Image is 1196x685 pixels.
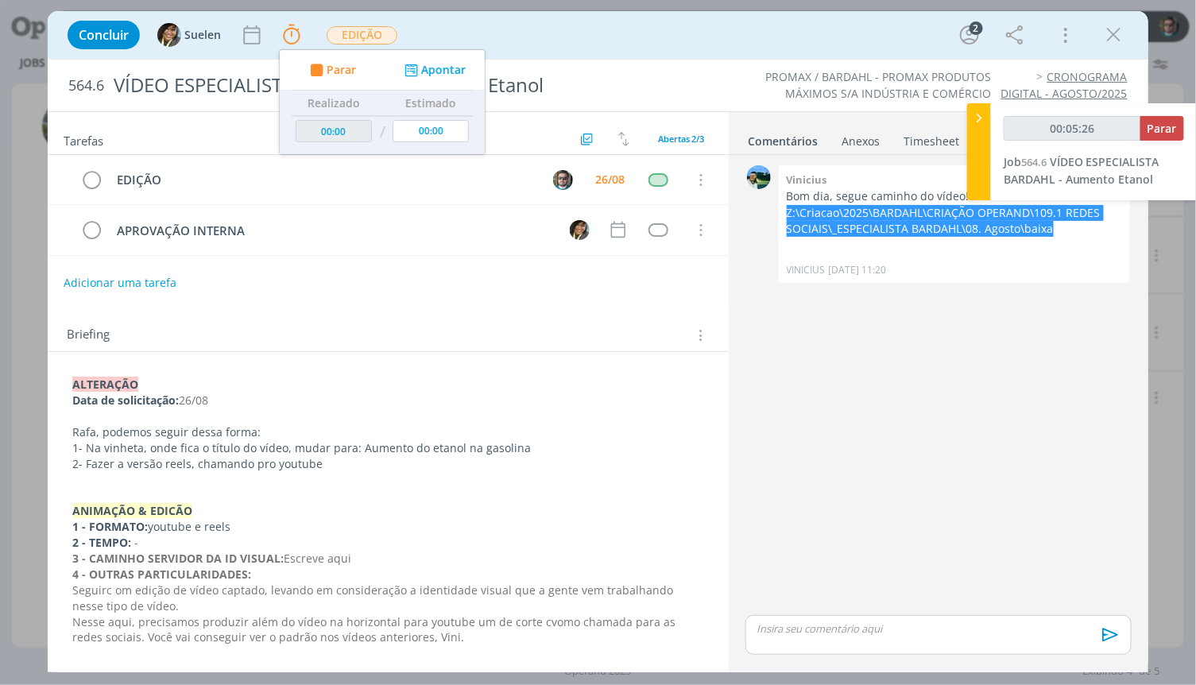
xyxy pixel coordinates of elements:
[618,132,629,146] img: arrow-down-up.svg
[327,26,397,45] span: EDIÇÃO
[401,62,466,79] button: Apontar
[829,263,887,277] span: [DATE] 11:20
[376,116,389,149] td: /
[72,440,704,456] p: 1- Na vinheta, onde fica o título do vídeo, mudar para: Aumento do etanol na gasolina
[110,170,539,190] div: EDIÇÃO
[787,263,826,277] p: VINICIUS
[72,614,679,645] span: Nesse aqui, precisamos produzir além do vídeo na horizontal para youtube um de corte cvomo chamad...
[157,23,181,47] img: S
[326,25,398,45] button: EDIÇÃO
[595,174,625,185] div: 26/08
[327,64,356,75] span: Parar
[68,77,104,95] span: 564.6
[72,582,676,613] span: Seguirc om edição de vídeo captado, levando em consideração a identidade visual que a gente vem t...
[72,424,704,440] p: Rafa, podemos seguir dessa forma:
[179,393,208,408] span: 26/08
[658,133,705,145] span: Abertas 2/3
[63,269,177,297] button: Adicionar uma tarefa
[1140,116,1184,141] button: Parar
[787,172,827,187] b: Vinicius
[765,69,991,100] a: PROMAX / BARDAHL - PROMAX PRODUTOS MÁXIMOS S/A INDÚSTRIA E COMÉRCIO
[284,551,351,566] span: Escreve aqui
[553,170,573,190] img: R
[72,519,148,534] strong: 1 - FORMATO:
[747,165,771,189] img: V
[552,168,575,192] button: R
[72,377,138,392] strong: ALTERAÇÃO
[72,551,284,566] strong: 3 - CAMINHO SERVIDOR DA ID VISUAL:
[72,456,704,472] p: 2- Fazer a versão reels, chamando pro youtube
[48,11,1148,672] div: dialog
[292,91,376,116] th: Realizado
[72,535,131,550] strong: 2 - TEMPO:
[1001,69,1128,100] a: CRONOGRAMA DIGITAL - AGOSTO/2025
[134,535,138,550] span: -
[787,188,1122,204] p: Bom dia, segue caminho do vídeo!
[72,393,179,408] strong: Data de solicitação:
[107,66,679,105] div: VÍDEO ESPECIALISTA BARDAHL - Aumento Etanol
[957,22,982,48] button: 2
[68,21,140,49] button: Concluir
[157,23,221,47] button: SSuelen
[72,567,251,582] strong: 4 - OUTRAS PARTICULARIDADES:
[570,220,590,240] img: S
[1004,154,1159,187] span: VÍDEO ESPECIALISTA BARDAHL - Aumento Etanol
[184,29,221,41] span: Suelen
[67,325,110,346] span: Briefing
[904,126,961,149] a: Timesheet
[64,130,103,149] span: Tarefas
[389,91,474,116] th: Estimado
[110,221,555,241] div: APROVAÇÃO INTERNA
[787,205,1122,238] p: Z:\Criacao\2025\BARDAHL\CRIAÇÃO OPERAND\109.1 REDES SOCIAIS\_ESPECIALISTA BARDAHL\08. Agosto\baixa
[970,21,983,35] div: 2
[72,503,192,518] strong: ANIMAÇÃO & EDICÃO
[1004,154,1159,187] a: Job564.6VÍDEO ESPECIALISTA BARDAHL - Aumento Etanol
[79,29,129,41] span: Concluir
[306,62,357,79] button: Parar
[1148,121,1177,136] span: Parar
[748,126,819,149] a: Comentários
[842,134,881,149] div: Anexos
[568,218,592,242] button: S
[1021,155,1047,169] span: 564.6
[72,519,704,535] p: youtube e reels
